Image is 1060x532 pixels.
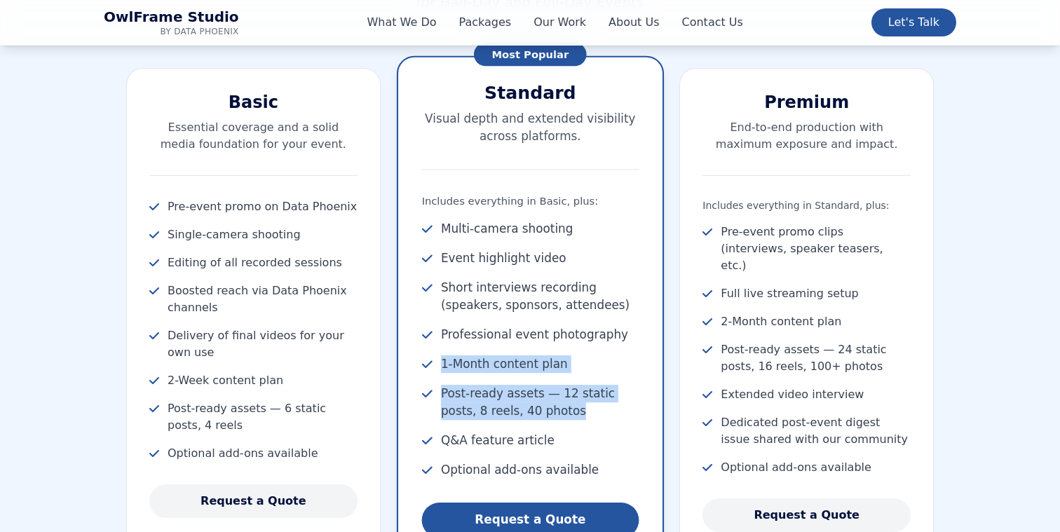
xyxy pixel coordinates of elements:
a: Contact Us [682,14,743,31]
span: Full live streaming setup [721,285,858,302]
span: Q&A feature article [441,432,555,449]
span: Dedicated post-event digest issue shared with our community [721,414,911,448]
a: Our Work [534,14,586,31]
p: End-to-end production with maximum exposure and impact. [702,119,911,153]
span: Extended video interview [721,386,864,403]
a: OwlFrame Studio Home [104,8,239,37]
p: Includes everything in Basic, plus: [421,193,638,208]
span: 1-Month content plan [441,355,568,373]
span: Pre-event promo on Data Phoenix [168,198,357,215]
span: Delivery of final videos for your own use [168,327,358,361]
a: Request a Quote [702,498,911,532]
h3: Standard [421,81,638,104]
a: Packages [458,14,511,31]
a: Let's Talk [871,8,956,36]
span: Optional add-ons available [168,445,318,462]
span: Boosted reach via Data Phoenix channels [168,282,358,316]
span: 2-Week content plan [168,372,283,389]
span: Optional add-ons available [721,459,871,476]
span: Pre-event promo clips (interviews, speaker teasers, etc.) [721,224,911,274]
span: Event highlight video [441,250,566,267]
h3: Premium [702,91,911,114]
p: Essential coverage and a solid media foundation for your event. [149,119,358,153]
a: What We Do [367,14,436,31]
span: Editing of all recorded sessions [168,254,342,271]
span: Professional event photography [441,326,628,343]
p: Includes everything in Standard, plus: [702,198,911,212]
span: Most Popular [474,43,586,67]
span: 2-Month content plan [721,313,841,330]
span: Post-ready assets — 24 static posts, 16 reels, 100+ photos [721,341,911,375]
span: Short interviews recording (speakers, sponsors, attendees) [441,279,639,314]
span: OwlFrame Studio [104,8,239,26]
span: Optional add-ons available [441,461,599,479]
span: Multi-camera shooting [441,220,573,238]
span: by Data Phoenix [104,26,239,37]
span: Post-ready assets — 12 static posts, 8 reels, 40 photos [441,385,639,420]
p: Visual depth and extended visibility across platforms. [421,110,638,145]
a: Request a Quote [149,484,358,518]
span: Single-camera shooting [168,226,301,243]
a: About Us [609,14,659,31]
span: Post-ready assets — 6 static posts, 4 reels [168,400,358,434]
h3: Basic [149,91,358,114]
